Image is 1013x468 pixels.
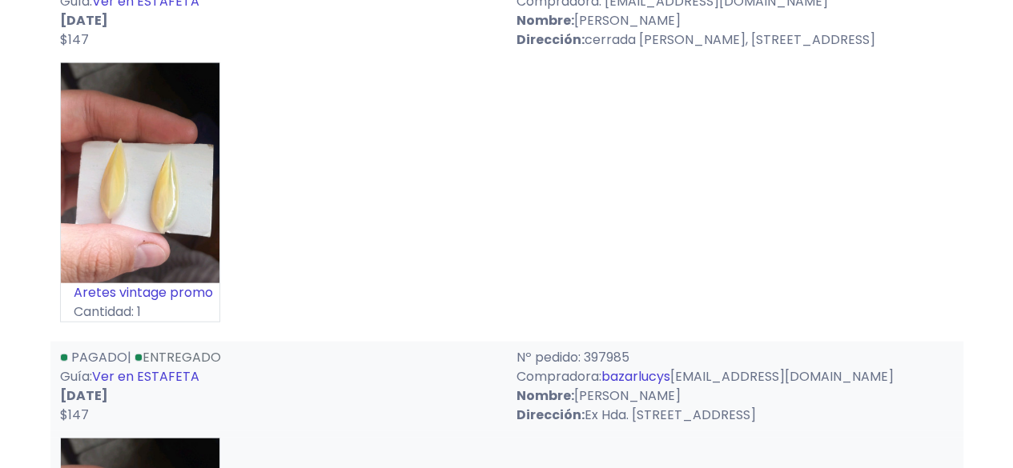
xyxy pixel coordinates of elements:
strong: Nombre: [517,386,574,405]
a: bazarlucys [601,367,670,386]
a: Aretes vintage promo [74,283,213,302]
span: $147 [60,30,89,49]
p: [DATE] [60,11,497,30]
p: Cantidad: 1 [61,302,219,322]
a: Ver en ESTAFETA [92,367,199,386]
p: [DATE] [60,386,497,406]
strong: Dirección: [517,30,585,49]
p: Ex Hda. [STREET_ADDRESS] [517,406,954,425]
p: cerrada [PERSON_NAME], [STREET_ADDRESS] [517,30,954,50]
a: Entregado [135,348,221,366]
strong: Nombre: [517,11,574,30]
img: small_1749611305488.jpeg [61,63,219,283]
p: [PERSON_NAME] [517,386,954,406]
strong: Dirección: [517,406,585,424]
span: Pagado [71,348,127,366]
p: [PERSON_NAME] [517,11,954,30]
div: | Guía: [50,348,507,425]
span: $147 [60,406,89,424]
p: Compradora: [EMAIL_ADDRESS][DOMAIN_NAME] [517,367,954,386]
p: Nº pedido: 397985 [517,348,954,367]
